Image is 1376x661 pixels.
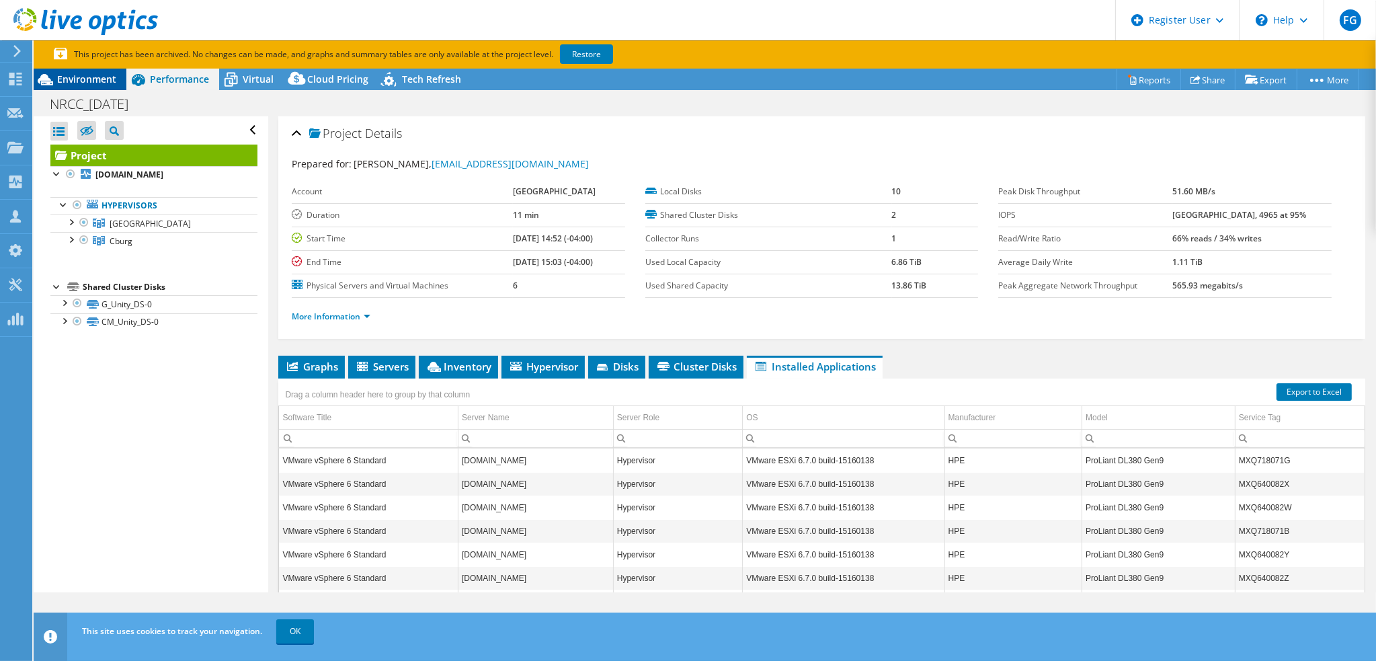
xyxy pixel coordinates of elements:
[279,543,458,566] td: Column Software Title, Value VMware vSphere 6 Standard
[998,185,1172,198] label: Peak Disk Throughput
[83,279,257,295] div: Shared Cluster Disks
[613,406,742,430] td: Server Role Column
[1117,69,1181,90] a: Reports
[292,185,513,198] label: Account
[365,125,402,141] span: Details
[513,280,518,291] b: 6
[892,209,897,221] b: 2
[1086,410,1108,426] div: Model
[458,429,614,447] td: Column Server Name, Filter cell
[355,360,409,373] span: Servers
[458,449,614,472] td: Column Server Name, Value nrgvmhost23.nr.edu
[944,472,1082,496] td: Column Manufacturer, Value HPE
[613,566,742,590] td: Column Server Role, Value Hypervisor
[1172,209,1306,221] b: [GEOGRAPHIC_DATA], 4965 at 95%
[458,566,614,590] td: Column Server Name, Value nrcmvmhost22.nr.edu
[998,279,1172,293] label: Peak Aggregate Network Throughput
[892,256,922,268] b: 6.86 TiB
[458,406,614,430] td: Server Name Column
[948,410,996,426] div: Manufacturer
[292,208,513,222] label: Duration
[944,496,1082,519] td: Column Manufacturer, Value HPE
[743,566,944,590] td: Column OS, Value VMware ESXi 6.7.0 build-15160138
[645,256,892,269] label: Used Local Capacity
[613,429,742,447] td: Column Server Role, Filter cell
[458,472,614,496] td: Column Server Name, Value nrgvmhost22.nr.edu
[402,73,461,85] span: Tech Refresh
[243,73,274,85] span: Virtual
[1256,14,1268,26] svg: \n
[1082,496,1236,519] td: Column Model, Value ProLiant DL380 Gen9
[613,449,742,472] td: Column Server Role, Value Hypervisor
[1235,496,1365,519] td: Column Service Tag, Value MXQ640082W
[282,410,331,426] div: Software Title
[1235,472,1365,496] td: Column Service Tag, Value MXQ640082X
[458,519,614,543] td: Column Server Name, Value nrcmvmhost23.nr.edu
[617,410,659,426] div: Server Role
[50,166,257,184] a: [DOMAIN_NAME]
[1235,566,1365,590] td: Column Service Tag, Value MXQ640082Z
[57,73,116,85] span: Environment
[279,406,458,430] td: Software Title Column
[292,311,370,322] a: More Information
[95,169,163,180] b: [DOMAIN_NAME]
[743,406,944,430] td: OS Column
[1172,233,1262,244] b: 66% reads / 34% writes
[354,157,589,170] span: [PERSON_NAME],
[998,208,1172,222] label: IOPS
[285,360,338,373] span: Graphs
[292,157,352,170] label: Prepared for:
[1235,69,1297,90] a: Export
[613,543,742,566] td: Column Server Role, Value Hypervisor
[1082,429,1236,447] td: Column Model, Filter cell
[462,410,510,426] div: Server Name
[1340,9,1361,31] span: FG
[655,360,737,373] span: Cluster Disks
[50,313,257,331] a: CM_Unity_DS-0
[1235,406,1365,430] td: Service Tag Column
[1082,406,1236,430] td: Model Column
[513,209,539,221] b: 11 min
[1277,383,1352,401] a: Export to Excel
[50,197,257,215] a: Hypervisors
[282,385,473,404] div: Drag a column header here to group by that column
[645,208,892,222] label: Shared Cluster Disks
[292,232,513,245] label: Start Time
[508,360,578,373] span: Hypervisor
[754,360,876,373] span: Installed Applications
[279,496,458,519] td: Column Software Title, Value VMware vSphere 6 Standard
[458,496,614,519] td: Column Server Name, Value nrgvmhost21.nr.edu
[743,449,944,472] td: Column OS, Value VMware ESXi 6.7.0 build-15160138
[613,496,742,519] td: Column Server Role, Value Hypervisor
[307,73,368,85] span: Cloud Pricing
[743,472,944,496] td: Column OS, Value VMware ESXi 6.7.0 build-15160138
[645,279,892,293] label: Used Shared Capacity
[944,566,1082,590] td: Column Manufacturer, Value HPE
[944,519,1082,543] td: Column Manufacturer, Value HPE
[44,97,149,112] h1: NRCC_[DATE]
[944,543,1082,566] td: Column Manufacturer, Value HPE
[1235,429,1365,447] td: Column Service Tag, Filter cell
[513,233,593,244] b: [DATE] 14:52 (-04:00)
[276,619,314,644] a: OK
[279,566,458,590] td: Column Software Title, Value VMware vSphere 6 Standard
[292,279,513,293] label: Physical Servers and Virtual Machines
[54,47,713,62] p: This project has been archived. No changes can be made, and graphs and summary tables are only av...
[743,519,944,543] td: Column OS, Value VMware ESXi 6.7.0 build-15160138
[50,145,257,166] a: Project
[279,472,458,496] td: Column Software Title, Value VMware vSphere 6 Standard
[82,625,262,637] span: This site uses cookies to track your navigation.
[1235,543,1365,566] td: Column Service Tag, Value MXQ640082Y
[1082,543,1236,566] td: Column Model, Value ProLiant DL380 Gen9
[1297,69,1359,90] a: More
[892,233,897,244] b: 1
[998,256,1172,269] label: Average Daily Write
[279,519,458,543] td: Column Software Title, Value VMware vSphere 6 Standard
[1082,566,1236,590] td: Column Model, Value ProLiant DL380 Gen9
[1172,280,1243,291] b: 565.93 megabits/s
[595,360,639,373] span: Disks
[1172,186,1215,197] b: 51.60 MB/s
[743,496,944,519] td: Column OS, Value VMware ESXi 6.7.0 build-15160138
[110,235,132,247] span: Cburg
[998,232,1172,245] label: Read/Write Ratio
